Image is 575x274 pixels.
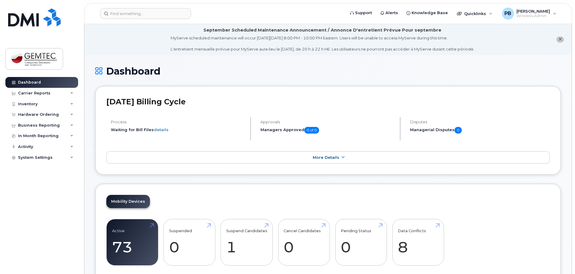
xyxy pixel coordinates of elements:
a: Suspended 0 [169,223,210,262]
h5: Managerial Disputes [410,127,550,134]
li: Waiting for Bill Files [111,127,245,133]
h4: Disputes [410,120,550,124]
h2: [DATE] Billing Cycle [106,97,550,106]
h4: Approvals [260,120,395,124]
a: Pending Status 0 [341,223,381,262]
span: More Details [313,155,339,160]
div: MyServe scheduled maintenance will occur [DATE][DATE] 8:00 PM - 10:00 PM Eastern. Users will be u... [171,35,474,52]
h5: Managers Approved [260,127,395,134]
a: Active 73 [112,223,153,262]
a: details [154,127,169,132]
a: Mobility Devices [106,195,150,208]
h1: Dashboard [95,66,561,76]
a: Suspend Candidates 1 [226,223,267,262]
span: 0 [455,127,462,134]
div: September Scheduled Maintenance Announcement / Annonce D'entretient Prévue Pour septembre [203,27,441,33]
a: Data Conflicts 8 [398,223,438,262]
button: close notification [556,36,564,43]
a: Cancel Candidates 0 [284,223,324,262]
h4: Process [111,120,245,124]
span: 0 of 0 [304,127,319,134]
